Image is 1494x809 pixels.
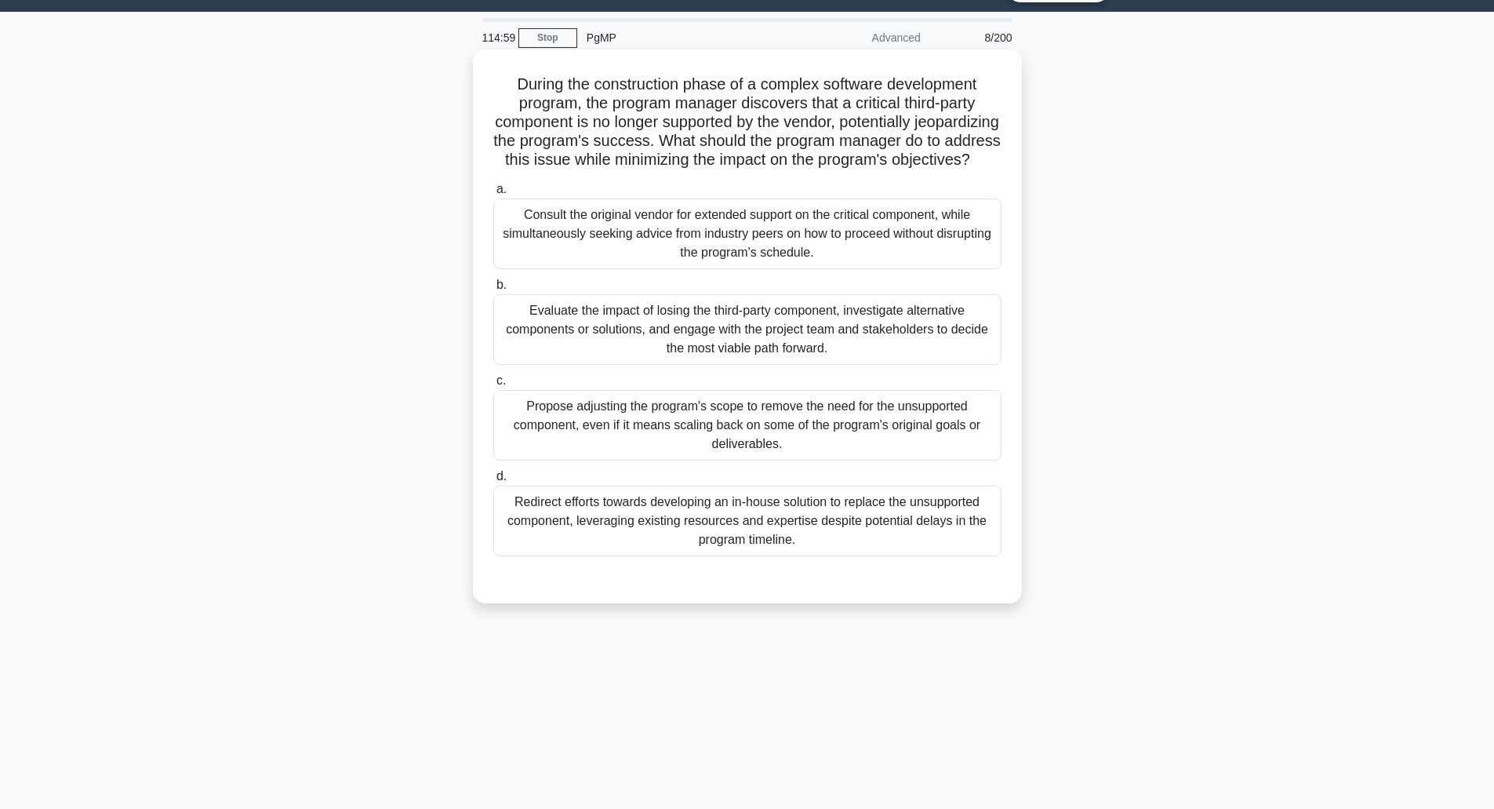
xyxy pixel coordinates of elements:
h5: During the construction phase of a complex software development program, the program manager disc... [492,75,1003,170]
div: Consult the original vendor for extended support on the critical component, while simultaneously ... [493,199,1001,269]
div: Propose adjusting the program's scope to remove the need for the unsupported component, even if i... [493,390,1001,461]
div: Advanced [793,22,930,53]
span: a. [496,182,507,195]
span: d. [496,469,507,483]
span: c. [496,374,506,387]
div: Redirect efforts towards developing an in-house solution to replace the unsupported component, le... [493,486,1001,556]
span: b. [496,278,507,291]
div: 114:59 [473,22,518,53]
div: 8/200 [930,22,1022,53]
div: PgMP [577,22,793,53]
a: Stop [518,28,577,48]
div: Evaluate the impact of losing the third-party component, investigate alternative components or so... [493,294,1001,365]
